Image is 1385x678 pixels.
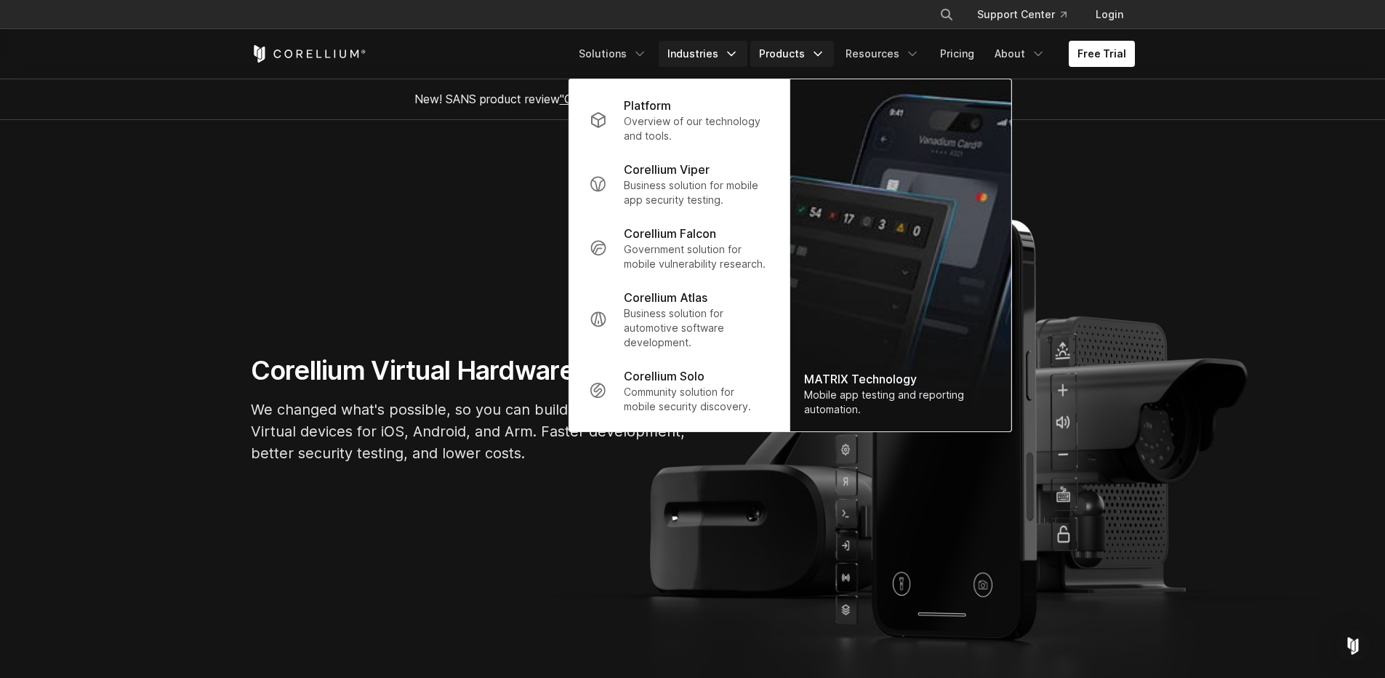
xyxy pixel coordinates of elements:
a: MATRIX Technology Mobile app testing and reporting automation. [790,79,1011,431]
a: Corellium Viper Business solution for mobile app security testing. [577,152,780,216]
a: Corellium Falcon Government solution for mobile vulnerability research. [577,216,780,280]
a: Corellium Solo Community solution for mobile security discovery. [577,359,780,423]
a: Solutions [570,41,656,67]
a: About [986,41,1054,67]
a: Pricing [931,41,983,67]
div: Mobile app testing and reporting automation. [804,388,996,417]
p: Corellium Atlas [624,289,707,306]
div: MATRIX Technology [804,370,996,388]
h1: Corellium Virtual Hardware [251,354,687,387]
div: Navigation Menu [922,1,1135,28]
div: Navigation Menu [570,41,1135,67]
a: Products [750,41,834,67]
p: Business solution for mobile app security testing. [624,178,768,207]
a: "Collaborative Mobile App Security Development and Analysis" [560,92,895,106]
p: We changed what's possible, so you can build what's next. Virtual devices for iOS, Android, and A... [251,399,687,464]
a: Support Center [966,1,1078,28]
p: Corellium Viper [624,161,710,178]
p: Business solution for automotive software development. [624,306,768,350]
a: Login [1084,1,1135,28]
img: Matrix_WebNav_1x [790,79,1011,431]
a: Corellium Atlas Business solution for automotive software development. [577,280,780,359]
a: Resources [837,41,928,67]
p: Government solution for mobile vulnerability research. [624,242,768,271]
span: New! SANS product review now available. [414,92,971,106]
a: Corellium Home [251,45,366,63]
button: Search [934,1,960,28]
p: Platform [624,97,671,114]
div: Open Intercom Messenger [1336,629,1370,663]
p: Corellium Falcon [624,225,716,242]
p: Community solution for mobile security discovery. [624,385,768,414]
p: Overview of our technology and tools. [624,114,768,143]
a: Platform Overview of our technology and tools. [577,88,780,152]
a: Industries [659,41,747,67]
a: Free Trial [1069,41,1135,67]
p: Corellium Solo [624,367,704,385]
